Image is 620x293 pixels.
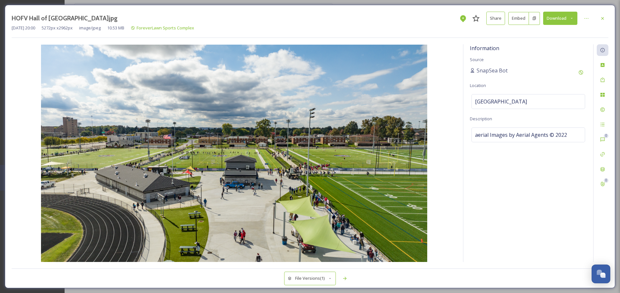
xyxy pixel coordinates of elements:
[475,98,527,105] span: [GEOGRAPHIC_DATA]
[604,178,608,183] div: 0
[470,82,486,88] span: Location
[477,67,508,74] span: SnapSea Bot
[79,25,101,31] span: image/jpeg
[475,131,567,139] span: aerial Images by Aerial Agents © 2022
[470,116,492,122] span: Description
[470,57,484,62] span: Source
[486,12,505,25] button: Share
[470,45,499,52] span: Information
[543,12,577,25] button: Download
[284,272,336,285] button: File Versions(1)
[12,45,457,262] img: 1TTWH85FpHpRTk1kujuRzvCSsn_PRLUL7.jpg
[604,134,608,138] div: 0
[107,25,124,31] span: 10.53 MB
[592,265,610,283] button: Open Chat
[137,25,194,31] span: ForeverLawn Sports Complex
[42,25,73,31] span: 5272 px x 2962 px
[12,14,118,23] h3: HOFV Hall of [GEOGRAPHIC_DATA]jpg
[508,12,529,25] button: Embed
[12,25,35,31] span: [DATE] 20:00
